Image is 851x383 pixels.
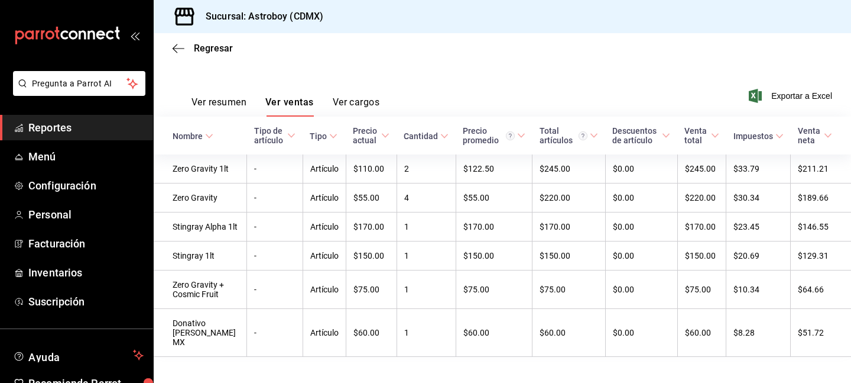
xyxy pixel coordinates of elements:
td: $55.00 [456,184,532,213]
td: Zero Gravity [154,184,247,213]
td: $20.69 [726,242,791,271]
button: Ver resumen [191,96,246,117]
td: $75.00 [456,271,532,309]
td: $170.00 [532,213,606,242]
td: Artículo [303,184,346,213]
button: Ver cargos [333,96,380,117]
td: $10.34 [726,271,791,309]
div: navigation tabs [191,96,379,117]
td: 1 [397,242,456,271]
span: Descuentos de artículo [612,126,670,145]
td: Stingray Alpha 1lt [154,213,247,242]
td: $245.00 [532,155,606,184]
span: Regresar [194,43,233,54]
td: $146.55 [791,213,851,242]
span: Personal [28,207,144,223]
td: $60.00 [346,309,397,357]
td: $0.00 [605,155,677,184]
span: Menú [28,149,144,165]
td: $150.00 [456,242,532,271]
td: Artículo [303,309,346,357]
svg: El total artículos considera cambios de precios en los artículos así como costos adicionales por ... [579,131,587,140]
td: $33.79 [726,155,791,184]
td: $8.28 [726,309,791,357]
div: Precio promedio [463,126,514,145]
button: Pregunta a Parrot AI [13,71,145,96]
a: Pregunta a Parrot AI [8,86,145,98]
td: $51.72 [791,309,851,357]
td: Artículo [303,213,346,242]
span: Facturación [28,236,144,252]
td: Stingray 1lt [154,242,247,271]
span: Inventarios [28,265,144,281]
td: $30.34 [726,184,791,213]
span: Precio promedio [463,126,525,145]
td: Donativo [PERSON_NAME] MX [154,309,247,357]
span: Venta total [684,126,719,145]
div: Nombre [173,131,203,141]
button: open_drawer_menu [130,31,139,40]
span: Impuestos [733,131,784,141]
td: 1 [397,213,456,242]
button: Exportar a Excel [751,89,832,103]
td: $110.00 [346,155,397,184]
div: Descuentos de artículo [612,126,660,145]
button: Regresar [173,43,233,54]
td: $55.00 [346,184,397,213]
td: $75.00 [532,271,606,309]
td: Zero Gravity + Cosmic Fruit [154,271,247,309]
div: Total artículos [540,126,588,145]
td: $150.00 [532,242,606,271]
span: Nombre [173,131,213,141]
td: $0.00 [605,309,677,357]
button: Ver ventas [265,96,314,117]
td: $75.00 [346,271,397,309]
td: - [247,271,303,309]
span: Pregunta a Parrot AI [32,78,127,90]
div: Impuestos [733,131,773,141]
span: Precio actual [353,126,389,145]
td: 1 [397,309,456,357]
td: 4 [397,184,456,213]
td: $211.21 [791,155,851,184]
td: $122.50 [456,155,532,184]
svg: Precio promedio = Total artículos / cantidad [506,131,515,140]
td: $189.66 [791,184,851,213]
span: Cantidad [404,131,449,141]
td: $245.00 [677,155,726,184]
td: Artículo [303,155,346,184]
h3: Sucursal: Astroboy (CDMX) [196,9,323,24]
td: $170.00 [677,213,726,242]
span: Tipo de artículo [254,126,296,145]
td: $0.00 [605,242,677,271]
td: $170.00 [346,213,397,242]
span: Venta neta [798,126,832,145]
td: $150.00 [346,242,397,271]
div: Venta total [684,126,708,145]
td: $60.00 [532,309,606,357]
td: $0.00 [605,213,677,242]
div: Precio actual [353,126,379,145]
span: Reportes [28,120,144,136]
div: Tipo [310,131,327,141]
td: $150.00 [677,242,726,271]
div: Venta neta [798,126,821,145]
td: - [247,155,303,184]
td: $0.00 [605,271,677,309]
td: $129.31 [791,242,851,271]
div: Tipo de artículo [254,126,285,145]
span: Configuración [28,178,144,194]
td: $75.00 [677,271,726,309]
td: $0.00 [605,184,677,213]
td: Zero Gravity 1lt [154,155,247,184]
td: 1 [397,271,456,309]
td: $170.00 [456,213,532,242]
td: - [247,242,303,271]
td: $64.66 [791,271,851,309]
td: 2 [397,155,456,184]
span: Suscripción [28,294,144,310]
td: $220.00 [677,184,726,213]
td: $23.45 [726,213,791,242]
td: Artículo [303,271,346,309]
